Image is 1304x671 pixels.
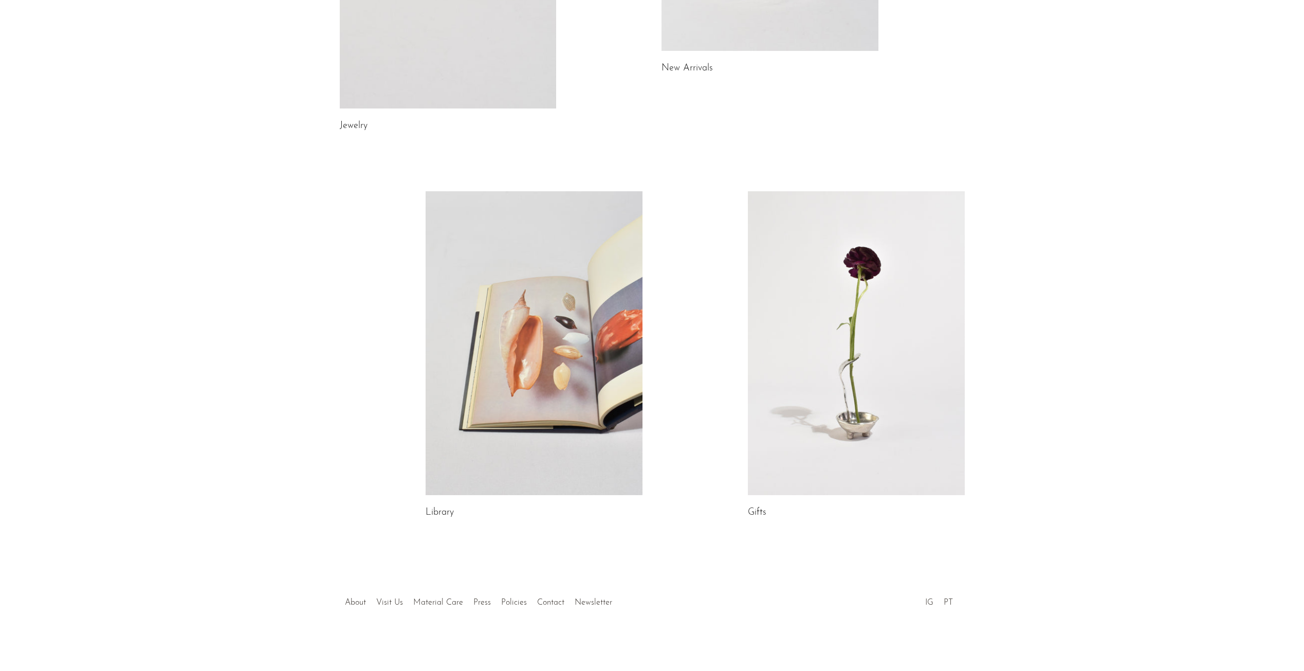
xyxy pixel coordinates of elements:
[944,599,953,607] a: PT
[345,599,366,607] a: About
[340,121,368,131] a: Jewelry
[376,599,403,607] a: Visit Us
[340,590,617,610] ul: Quick links
[473,599,491,607] a: Press
[748,508,766,517] a: Gifts
[537,599,564,607] a: Contact
[662,64,713,73] a: New Arrivals
[426,508,454,517] a: Library
[925,599,933,607] a: IG
[920,590,958,610] ul: Social Medias
[501,599,527,607] a: Policies
[413,599,463,607] a: Material Care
